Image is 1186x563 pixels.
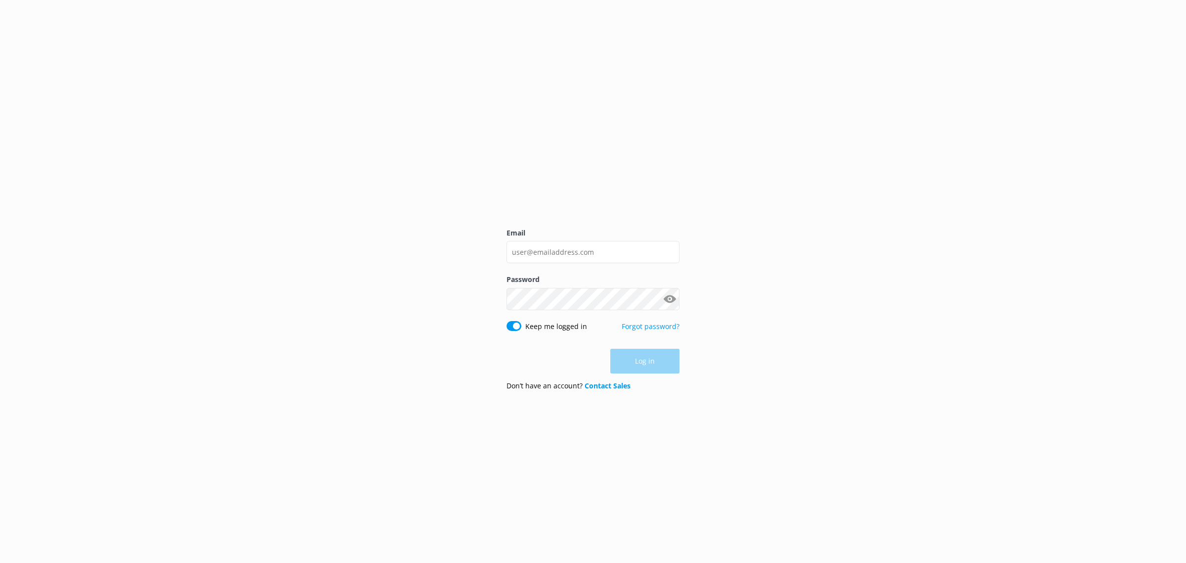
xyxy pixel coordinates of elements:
[507,228,679,238] label: Email
[507,274,679,285] label: Password
[660,289,679,309] button: Show password
[507,241,679,263] input: user@emailaddress.com
[525,321,587,332] label: Keep me logged in
[585,381,631,390] a: Contact Sales
[622,322,679,331] a: Forgot password?
[507,380,631,391] p: Don’t have an account?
